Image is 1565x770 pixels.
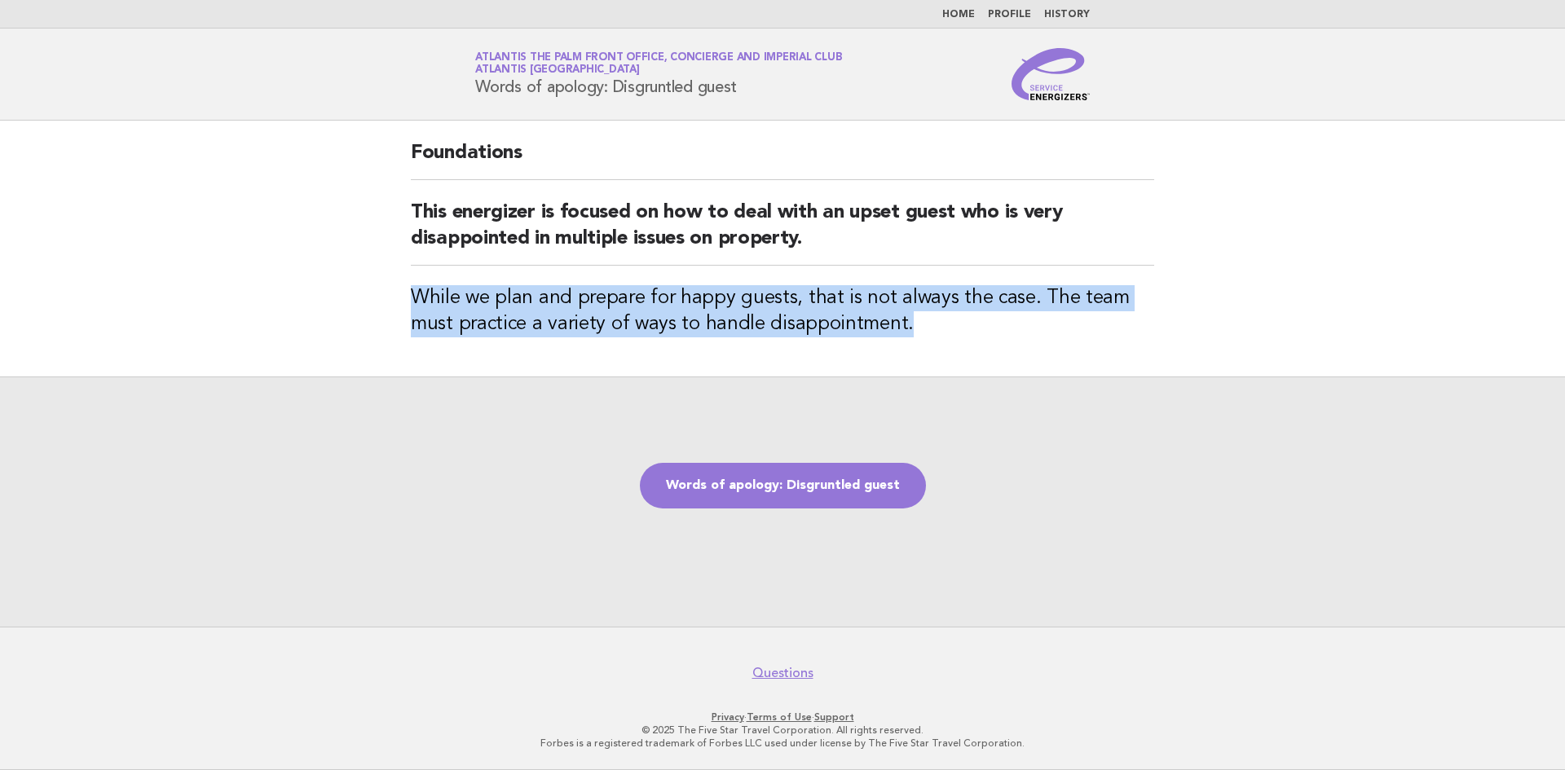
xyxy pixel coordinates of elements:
[814,711,854,723] a: Support
[284,737,1281,750] p: Forbes is a registered trademark of Forbes LLC used under license by The Five Star Travel Corpora...
[475,52,842,75] a: Atlantis The Palm Front Office, Concierge and Imperial ClubAtlantis [GEOGRAPHIC_DATA]
[942,10,975,20] a: Home
[411,140,1154,180] h2: Foundations
[752,665,813,681] a: Questions
[747,711,812,723] a: Terms of Use
[988,10,1031,20] a: Profile
[411,285,1154,337] h3: While we plan and prepare for happy guests, that is not always the case. The team must practice a...
[475,65,640,76] span: Atlantis [GEOGRAPHIC_DATA]
[284,711,1281,724] p: · ·
[712,711,744,723] a: Privacy
[640,463,926,508] a: Words of apology: Disgruntled guest
[1012,48,1090,100] img: Service Energizers
[475,53,842,95] h1: Words of apology: Disgruntled guest
[1044,10,1090,20] a: History
[284,724,1281,737] p: © 2025 The Five Star Travel Corporation. All rights reserved.
[411,200,1154,266] h2: This energizer is focused on how to deal with an upset guest who is very disappointed in multiple...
